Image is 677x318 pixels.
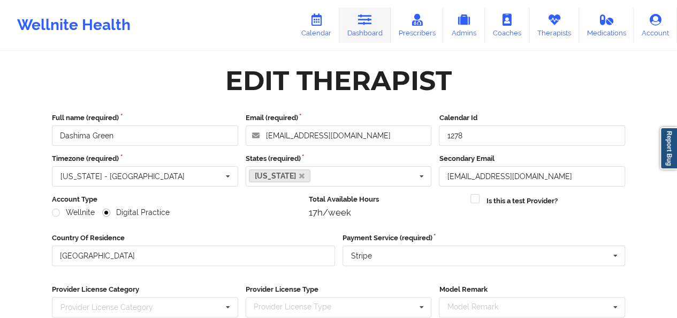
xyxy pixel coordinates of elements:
[246,125,432,146] input: Email address
[439,125,625,146] input: Calendar Id
[225,64,452,98] div: Edit Therapist
[102,208,170,217] label: Digital Practice
[660,127,677,169] a: Report Bug
[52,125,238,146] input: Full name
[52,113,238,123] label: Full name (required)
[343,233,626,243] label: Payment Service (required)
[444,301,513,313] div: Model Remark
[309,207,463,218] div: 17h/week
[529,8,579,43] a: Therapists
[439,113,625,123] label: Calendar Id
[351,252,372,260] div: Stripe
[246,153,432,164] label: States (required)
[52,284,238,295] label: Provider License Category
[339,8,391,43] a: Dashboard
[485,8,529,43] a: Coaches
[52,153,238,164] label: Timezone (required)
[52,233,335,243] label: Country Of Residence
[391,8,444,43] a: Prescribers
[309,194,463,205] label: Total Available Hours
[60,304,153,311] div: Provider License Category
[634,8,677,43] a: Account
[443,8,485,43] a: Admins
[246,113,432,123] label: Email (required)
[439,284,625,295] label: Model Remark
[293,8,339,43] a: Calendar
[439,166,625,187] input: Email
[486,196,557,206] label: Is this a test Provider?
[439,153,625,164] label: Secondary Email
[52,208,95,217] label: Wellnite
[251,301,347,313] div: Provider License Type
[579,8,634,43] a: Medications
[52,194,301,205] label: Account Type
[246,284,432,295] label: Provider License Type
[60,173,185,180] div: [US_STATE] - [GEOGRAPHIC_DATA]
[249,169,311,182] a: [US_STATE]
